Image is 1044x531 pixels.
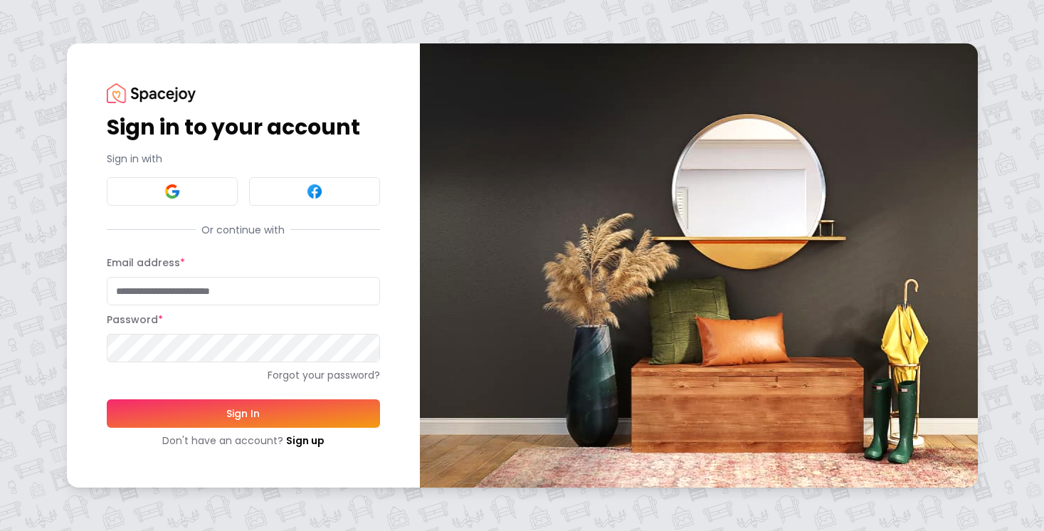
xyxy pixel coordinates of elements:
h1: Sign in to your account [107,115,380,140]
img: Google signin [164,183,181,200]
img: banner [420,43,978,487]
p: Sign in with [107,152,380,166]
img: Spacejoy Logo [107,83,196,102]
div: Don't have an account? [107,433,380,448]
label: Email address [107,256,185,270]
img: Facebook signin [306,183,323,200]
a: Sign up [286,433,325,448]
label: Password [107,312,163,327]
span: Or continue with [196,223,290,237]
button: Sign In [107,399,380,428]
a: Forgot your password? [107,368,380,382]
